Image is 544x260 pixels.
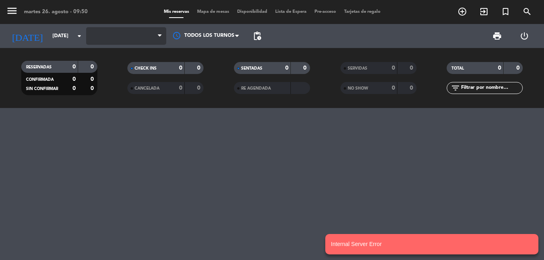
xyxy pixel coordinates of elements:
strong: 0 [303,65,308,71]
span: TOTAL [451,66,464,70]
span: RE AGENDADA [241,86,271,90]
i: power_settings_new [520,31,529,41]
span: SERVIDAS [348,66,367,70]
i: filter_list [451,83,460,93]
i: [DATE] [6,27,48,45]
strong: 0 [516,65,521,71]
span: Tarjetas de regalo [340,10,385,14]
i: search [522,7,532,16]
strong: 0 [73,86,76,91]
strong: 0 [392,85,395,91]
i: exit_to_app [479,7,489,16]
i: add_circle_outline [457,7,467,16]
span: pending_actions [252,31,262,41]
input: Filtrar por nombre... [460,84,522,92]
span: CONFIRMADA [26,78,54,82]
strong: 0 [197,65,202,71]
span: Pre-acceso [310,10,340,14]
span: SENTADAS [241,66,262,70]
i: turned_in_not [501,7,510,16]
span: Lista de Espera [271,10,310,14]
strong: 0 [91,76,95,82]
span: RESERVADAS [26,65,52,69]
strong: 0 [410,85,415,91]
span: CANCELADA [135,86,159,90]
button: menu [6,5,18,20]
div: LOG OUT [511,24,538,48]
strong: 0 [410,65,415,71]
span: Disponibilidad [233,10,271,14]
i: menu [6,5,18,17]
strong: 0 [91,86,95,91]
strong: 0 [73,76,76,82]
strong: 0 [285,65,288,71]
strong: 0 [498,65,501,71]
strong: 0 [197,85,202,91]
div: martes 26. agosto - 09:50 [24,8,88,16]
span: Mis reservas [160,10,193,14]
span: SIN CONFIRMAR [26,87,58,91]
span: NO SHOW [348,86,368,90]
strong: 0 [73,64,76,70]
strong: 0 [392,65,395,71]
strong: 0 [179,65,182,71]
span: print [492,31,502,41]
span: CHECK INS [135,66,157,70]
strong: 0 [91,64,95,70]
strong: 0 [179,85,182,91]
i: arrow_drop_down [75,31,84,41]
span: Mapa de mesas [193,10,233,14]
notyf-toast: Internal Server Error [325,234,538,254]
